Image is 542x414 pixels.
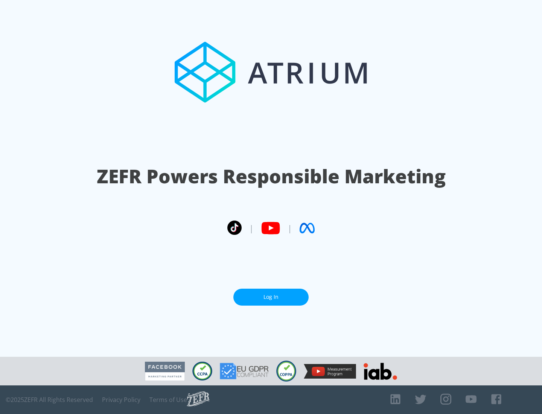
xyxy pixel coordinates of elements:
a: Log In [233,289,309,306]
img: Facebook Marketing Partner [145,362,185,381]
img: YouTube Measurement Program [304,364,356,379]
a: Privacy Policy [102,396,140,403]
a: Terms of Use [149,396,187,403]
span: | [249,222,254,234]
h1: ZEFR Powers Responsible Marketing [97,163,446,189]
span: | [288,222,292,234]
img: CCPA Compliant [192,362,212,381]
span: © 2025 ZEFR All Rights Reserved [6,396,93,403]
img: COPPA Compliant [276,361,296,382]
img: IAB [364,363,397,380]
img: GDPR Compliant [220,363,269,379]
